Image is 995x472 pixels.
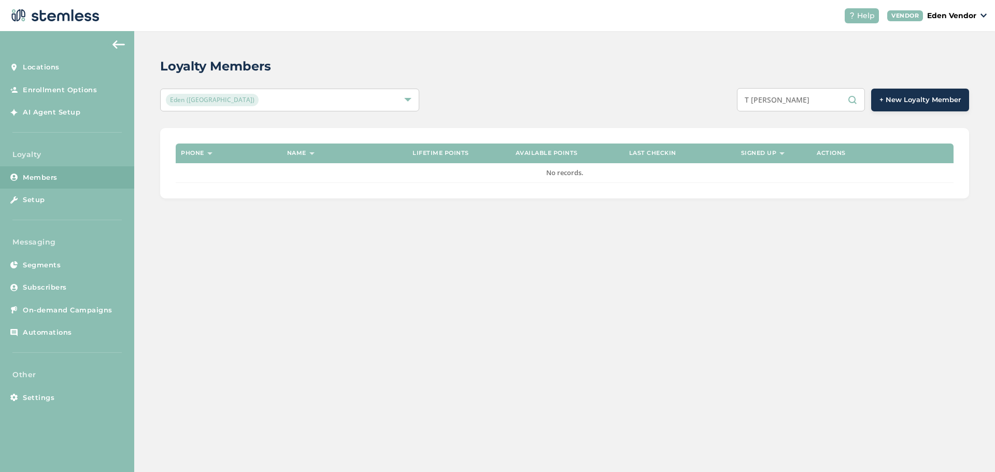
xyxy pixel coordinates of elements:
img: icon_down-arrow-small-66adaf34.svg [980,13,987,18]
input: Search [737,88,865,111]
iframe: Chat Widget [943,422,995,472]
span: AI Agent Setup [23,107,80,118]
span: On-demand Campaigns [23,305,112,316]
span: Setup [23,195,45,205]
button: + New Loyalty Member [871,89,969,111]
span: Locations [23,62,60,73]
img: logo-dark-0685b13c.svg [8,5,99,26]
span: Eden ([GEOGRAPHIC_DATA]) [166,94,259,106]
img: icon-help-white-03924b79.svg [849,12,855,19]
span: Subscribers [23,282,67,293]
h2: Loyalty Members [160,57,271,76]
img: icon-arrow-back-accent-c549486e.svg [112,40,125,49]
p: Eden Vendor [927,10,976,21]
div: VENDOR [887,10,923,21]
span: Enrollment Options [23,85,97,95]
span: Settings [23,393,54,403]
span: + New Loyalty Member [879,95,961,105]
span: Segments [23,260,61,270]
span: Automations [23,327,72,338]
span: Members [23,173,58,183]
span: Help [857,10,875,21]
